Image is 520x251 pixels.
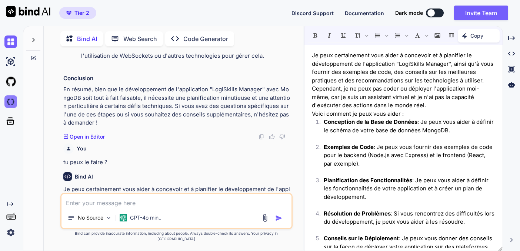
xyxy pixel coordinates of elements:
[63,185,291,227] p: Je peux certainement vous aider à concevoir et à planifier le développement de l'application "Log...
[323,29,336,42] span: Italic
[291,9,334,17] button: Discord Support
[77,145,87,152] h6: You
[279,134,285,140] img: dislike
[78,214,103,221] p: No Source
[431,29,444,42] span: Insert Image
[345,9,384,17] button: Documentation
[470,32,483,40] p: Copy
[259,134,264,140] img: copy
[324,210,495,226] p: : Si vous rencontrez des difficultés lors du développement, je peux vous aider à les résoudre.
[324,118,495,135] p: : Je peux vous aider à définir le schéma de votre base de données MongoDB.
[275,214,283,222] img: icon
[324,176,495,201] p: : Je peux vous aider à définir les fonctionnalités de votre application et à créer un plan de dév...
[324,210,391,217] strong: Résolution de Problèmes
[6,6,50,17] img: Bind AI
[4,35,17,48] img: chat
[445,29,458,42] span: Insert table
[391,29,410,42] span: Insert Ordered List
[337,29,350,42] span: Underline
[309,29,322,42] span: Bold
[395,9,423,17] span: Dark mode
[183,34,228,43] p: Code Generator
[312,51,495,110] p: Je peux certainement vous aider à concevoir et à planifier le développement de l'application "Log...
[74,9,89,17] span: Tier 2
[75,173,93,180] h6: Bind AI
[324,118,417,125] strong: Conception de la Base de Données
[345,10,384,16] span: Documentation
[4,95,17,108] img: darkCloudIdeIcon
[63,74,291,83] h3: Conclusion
[351,29,370,42] span: Font size
[454,6,508,20] button: Invite Team
[106,215,112,221] img: Pick Models
[130,214,161,221] p: GPT-4o min..
[123,34,157,43] p: Web Search
[324,235,399,242] strong: Conseils sur le Déploiement
[63,85,291,127] p: En résumé, bien que le développement de l'application "LogiSkills Manager" avec MongoDB soit tout...
[269,134,275,140] img: like
[4,75,17,88] img: githubLight
[261,214,269,222] img: attachment
[324,177,412,184] strong: Planification des Fonctionnalités
[66,11,71,15] img: premium
[77,34,97,43] p: Bind AI
[324,143,495,168] p: : Je peux vous fournir des exemples de code pour le backend (Node.js avec Express) et le frontend...
[120,214,127,221] img: GPT-4o mini
[324,143,374,150] strong: Exemples de Code
[59,7,96,19] button: premiumTier 2
[4,226,17,239] img: settings
[371,29,390,42] span: Insert Unordered List
[411,29,430,42] span: Font family
[312,110,495,118] p: Voici comment je peux vous aider :
[63,158,291,167] p: tu peux le faire ?
[4,55,17,68] img: ai-studio
[60,231,293,242] p: Bind can provide inaccurate information, including about people. Always double-check its answers....
[70,133,105,140] p: Open in Editor
[291,10,334,16] span: Discord Support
